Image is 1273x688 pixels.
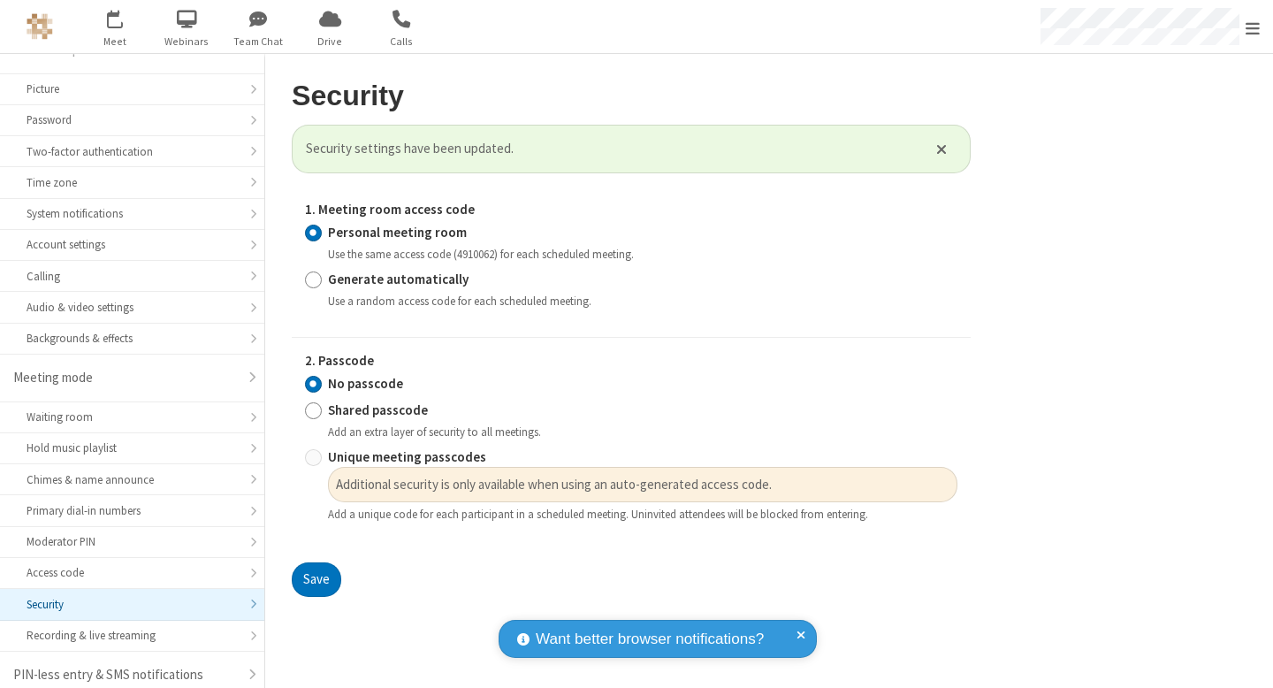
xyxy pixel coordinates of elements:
div: Chimes & name announce [27,471,238,488]
div: Moderator PIN [27,533,238,550]
strong: Unique meeting passcodes [328,448,486,465]
div: Add an extra layer of security to all meetings. [328,424,957,440]
img: QA Selenium DO NOT DELETE OR CHANGE [27,13,53,40]
div: Access code [27,564,238,581]
div: Password [27,111,238,128]
div: 1 [119,10,131,23]
strong: No passcode [328,375,403,392]
div: Add a unique code for each participant in a scheduled meeting. Uninvited attendees will be blocke... [328,506,957,523]
div: Account settings [27,236,238,253]
span: Want better browser notifications? [536,628,764,651]
div: Hold music playlist [27,440,238,456]
button: Save [292,562,341,598]
div: Primary dial-in numbers [27,502,238,519]
div: Use the same access code (4910062) for each scheduled meeting. [328,246,957,263]
label: 1. Meeting room access code [305,200,957,220]
span: Meet [82,34,149,50]
h2: Security [292,80,971,111]
span: Calls [369,34,435,50]
span: Security settings have been updated. [306,139,914,159]
div: Waiting room [27,409,238,425]
strong: Generate automatically [328,271,469,287]
div: Security [27,596,238,613]
div: PIN-less entry & SMS notifications [13,665,238,685]
span: Webinars [154,34,220,50]
div: Calling [27,268,238,285]
button: Close alert [927,135,957,162]
label: 2. Passcode [305,351,957,371]
span: Additional security is only available when using an auto-generated access code. [336,475,950,495]
div: Backgrounds & effects [27,330,238,347]
div: Picture [27,80,238,97]
div: System notifications [27,205,238,222]
div: Recording & live streaming [27,627,238,644]
span: Team Chat [225,34,292,50]
div: Use a random access code for each scheduled meeting. [328,293,957,310]
strong: Shared passcode [328,401,428,418]
iframe: Chat [1229,642,1260,676]
div: Two-factor authentication [27,143,238,160]
div: Time zone [27,174,238,191]
span: Drive [297,34,363,50]
strong: Personal meeting room [328,224,467,241]
div: Meeting mode [13,368,238,388]
div: Audio & video settings [27,299,238,316]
